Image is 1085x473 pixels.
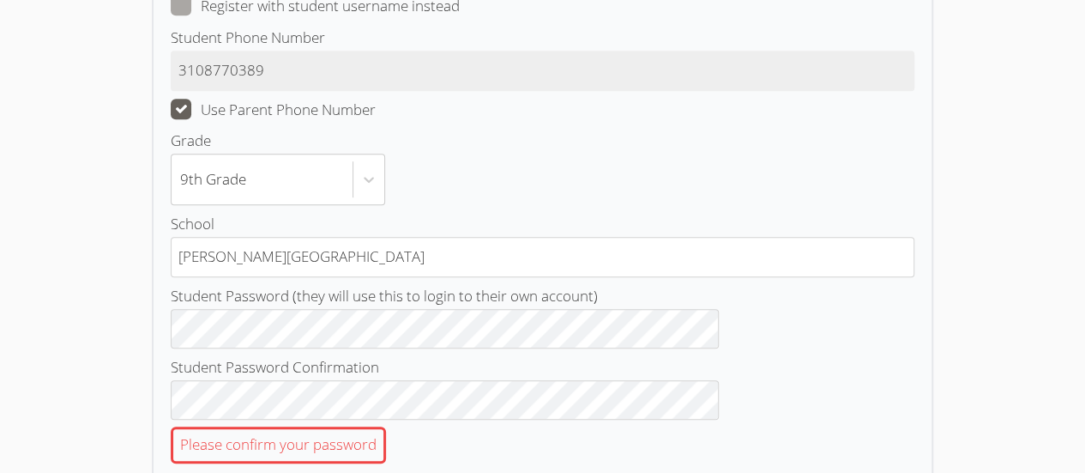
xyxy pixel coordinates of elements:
input: Student Phone Number [171,51,914,91]
span: Student Password (they will use this to login to their own account) [171,286,598,306]
span: School [171,214,214,233]
span: Grade [171,130,211,150]
div: 9th Grade [180,167,246,192]
input: School [171,237,914,277]
input: Student Password ConfirmationPlease confirm your password [171,380,719,420]
div: Please confirm your password [171,427,386,464]
span: Student Phone Number [171,27,325,47]
span: Student Password Confirmation [171,357,379,377]
input: Student Password (they will use this to login to their own account) [171,309,719,349]
label: Use Parent Phone Number [171,99,376,121]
